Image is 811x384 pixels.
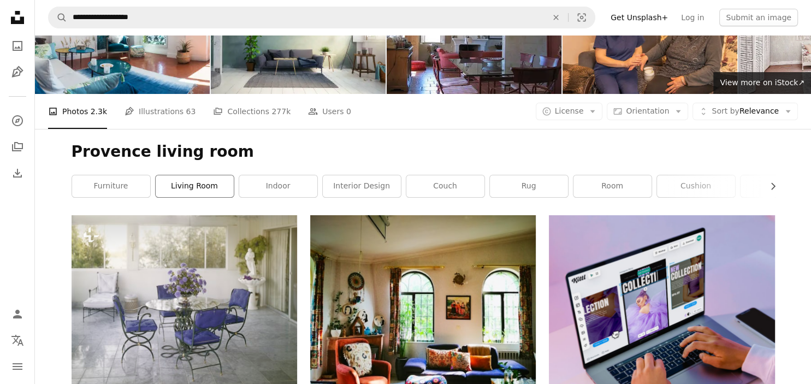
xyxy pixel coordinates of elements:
[72,142,775,162] h1: Provence living room
[308,94,351,129] a: Users 0
[48,7,595,28] form: Find visuals sitewide
[573,175,652,197] a: room
[7,162,28,184] a: Download History
[607,103,688,120] button: Orientation
[7,329,28,351] button: Language
[657,175,735,197] a: cushion
[712,106,779,117] span: Relevance
[7,61,28,83] a: Illustrations
[72,299,297,309] a: a glass table with blue chairs around it
[712,107,739,115] span: Sort by
[536,103,603,120] button: License
[7,303,28,325] a: Log in / Sign up
[763,175,775,197] button: scroll list to the right
[72,175,150,197] a: furniture
[310,315,536,324] a: brown padded sofa chair
[692,103,798,120] button: Sort byRelevance
[490,175,568,197] a: rug
[49,7,67,28] button: Search Unsplash
[713,72,811,94] a: View more on iStock↗
[7,110,28,132] a: Explore
[271,105,291,117] span: 277k
[186,105,196,117] span: 63
[674,9,711,26] a: Log in
[323,175,401,197] a: interior design
[239,175,317,197] a: indoor
[555,107,584,115] span: License
[346,105,351,117] span: 0
[156,175,234,197] a: living room
[604,9,674,26] a: Get Unsplash+
[406,175,484,197] a: couch
[213,94,291,129] a: Collections 277k
[569,7,595,28] button: Visual search
[7,356,28,377] button: Menu
[626,107,669,115] span: Orientation
[7,35,28,57] a: Photos
[719,9,798,26] button: Submit an image
[125,94,196,129] a: Illustrations 63
[7,136,28,158] a: Collections
[544,7,568,28] button: Clear
[7,7,28,31] a: Home — Unsplash
[720,78,804,87] span: View more on iStock ↗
